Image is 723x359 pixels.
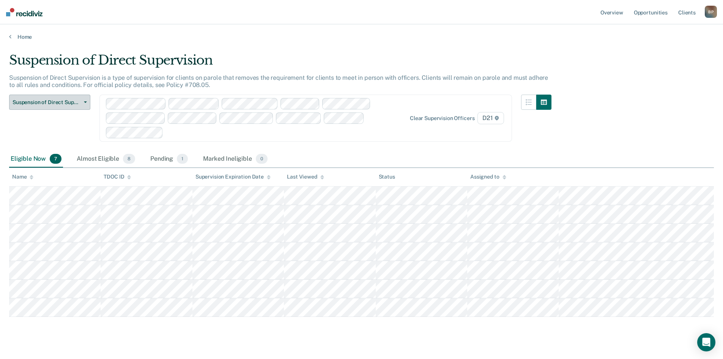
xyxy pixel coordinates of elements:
[123,154,135,164] span: 8
[75,151,137,168] div: Almost Eligible8
[470,174,506,180] div: Assigned to
[202,151,269,168] div: Marked Ineligible0
[379,174,395,180] div: Status
[697,333,715,351] div: Open Intercom Messenger
[410,115,474,122] div: Clear supervision officers
[149,151,189,168] div: Pending1
[477,112,504,124] span: D21
[6,8,43,16] img: Recidiviz
[9,33,714,40] a: Home
[256,154,268,164] span: 0
[104,174,131,180] div: TDOC ID
[9,52,551,74] div: Suspension of Direct Supervision
[705,6,717,18] button: BP
[705,6,717,18] div: B P
[9,95,90,110] button: Suspension of Direct Supervision
[12,174,33,180] div: Name
[9,74,548,89] p: Suspension of Direct Supervision is a type of supervision for clients on parole that removes the ...
[195,174,271,180] div: Supervision Expiration Date
[50,154,61,164] span: 7
[13,99,81,106] span: Suspension of Direct Supervision
[177,154,188,164] span: 1
[287,174,324,180] div: Last Viewed
[9,151,63,168] div: Eligible Now7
